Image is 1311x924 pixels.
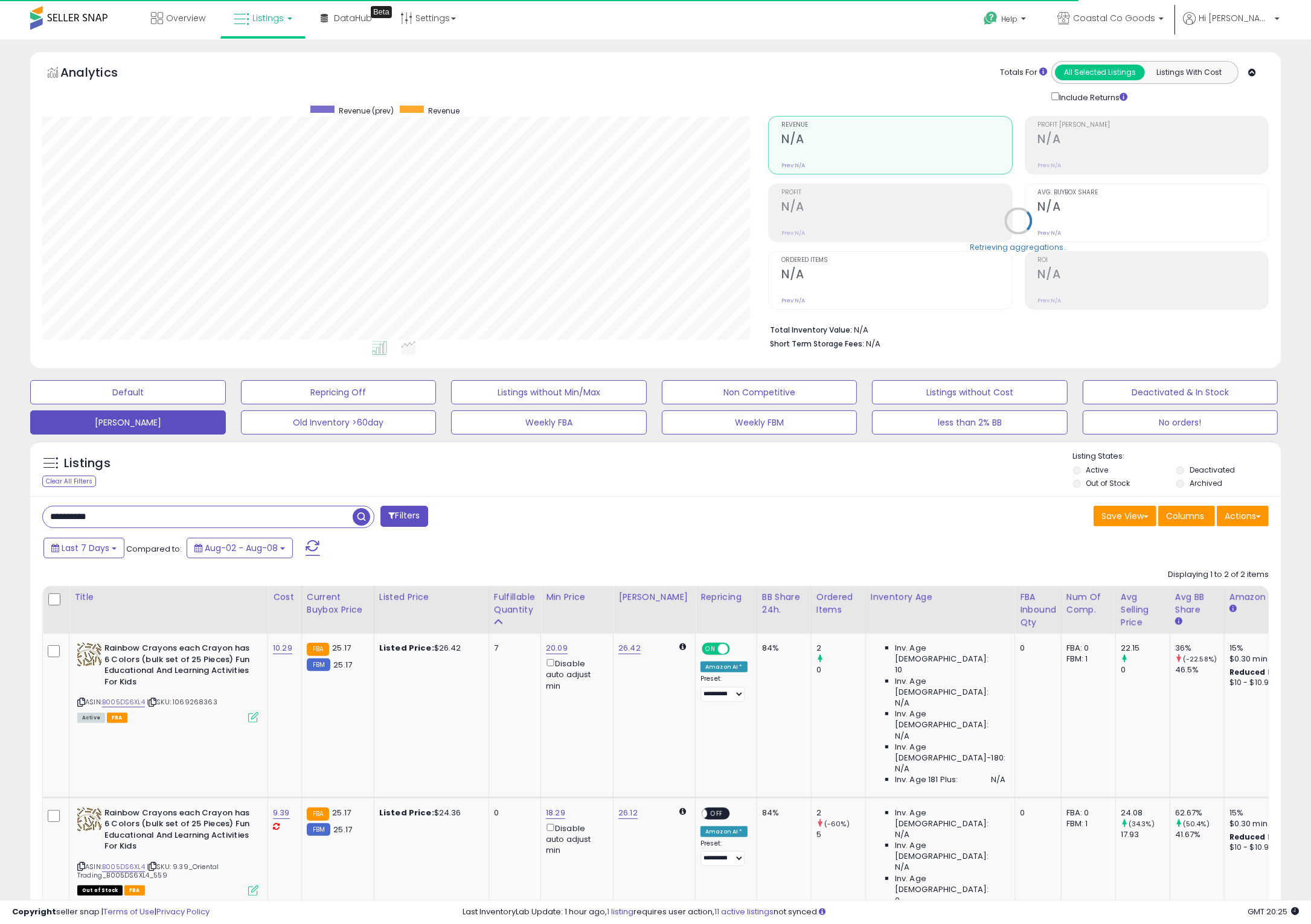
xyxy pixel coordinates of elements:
span: All listings that are currently out of stock and unavailable for purchase on Amazon [77,885,123,896]
div: FBM: 1 [1066,818,1106,829]
div: Totals For [1000,67,1047,78]
div: 17.93 [1121,829,1170,840]
div: $26.42 [379,643,479,654]
span: Inv. Age [DEMOGRAPHIC_DATA]-180: [895,742,1005,763]
span: OFF [728,644,748,654]
div: Fulfillable Quantity [494,591,536,616]
i: Get Help [983,11,998,26]
strong: Copyright [12,906,56,917]
a: 18.29 [546,807,565,819]
div: seller snap | | [12,906,210,918]
div: Retrieving aggregations.. [970,241,1067,252]
span: Overview [166,12,205,24]
div: Clear All Filters [42,476,96,487]
a: 1 listing [607,906,633,917]
a: 20.09 [546,642,568,654]
h5: Listings [64,455,111,472]
a: 9.39 [273,807,290,819]
span: All listings currently available for purchase on Amazon [77,713,105,723]
div: Amazon AI * [700,826,748,837]
button: [PERSON_NAME] [30,410,226,435]
span: ON [703,644,718,654]
button: Columns [1158,506,1215,526]
span: Inv. Age [DEMOGRAPHIC_DATA]: [895,873,1005,895]
div: 24.08 [1121,808,1170,818]
b: Rainbow Crayons each Crayon has 6 Colors (bulk set of 25 Pieces) Fun Educational And Learning Act... [104,808,251,855]
div: 2 [816,643,865,654]
div: Tooltip anchor [371,6,392,18]
button: Non Competitive [662,380,857,404]
button: No orders! [1083,410,1278,435]
div: Num of Comp. [1066,591,1111,616]
a: Help [974,2,1038,39]
label: Deactivated [1190,465,1235,475]
div: 46.5% [1175,664,1224,675]
div: ASIN: [77,643,258,721]
div: Listed Price [379,591,484,604]
div: FBM: 1 [1066,654,1106,664]
div: Avg Selling Price [1121,591,1165,629]
div: Disable auto adjust min [546,657,604,692]
div: Last InventoryLab Update: 1 hour ago, requires user action, not synced. [463,906,1299,918]
div: 0 [1020,808,1052,818]
button: Listings without Cost [872,380,1068,404]
button: Old Inventory >60day [241,410,437,435]
button: Last 7 Days [43,538,124,558]
a: Privacy Policy [156,906,210,917]
span: N/A [895,731,909,742]
span: N/A [895,763,909,774]
small: FBA [307,808,329,821]
div: Include Returns [1042,90,1142,104]
button: Weekly FBA [451,410,647,435]
span: Revenue [428,106,460,116]
div: 7 [494,643,531,654]
img: 51bigR8pHoL._SL40_.jpg [77,643,101,667]
div: ASIN: [77,808,258,894]
div: BB Share 24h. [762,591,806,616]
span: 25.17 [333,824,352,835]
small: Amazon Fees. [1229,604,1237,614]
span: | SKU: 1069268363 [147,697,217,707]
span: 10 [895,664,902,675]
span: Inv. Age [DEMOGRAPHIC_DATA]: [895,676,1005,698]
span: N/A [895,862,909,873]
span: 25.17 [332,642,351,654]
b: Listed Price: [379,807,434,818]
span: Hi [PERSON_NAME] [1199,12,1271,24]
div: 41.67% [1175,829,1224,840]
small: FBM [307,823,330,836]
button: Save View [1094,506,1156,526]
span: 25.17 [332,807,351,818]
button: Aug-02 - Aug-08 [187,538,293,558]
b: Reduced Prof. Rng. [1229,832,1309,842]
label: Out of Stock [1086,478,1130,488]
div: Avg BB Share [1175,591,1219,616]
span: Inv. Age [DEMOGRAPHIC_DATA]: [895,643,1005,664]
a: B005DS6XL4 [102,697,145,707]
small: FBA [307,643,329,656]
div: 22.15 [1121,643,1170,654]
div: Cost [273,591,296,604]
b: Rainbow Crayons each Crayon has 6 Colors (bulk set of 25 Pieces) Fun Educational And Learning Act... [104,643,251,690]
span: Inv. Age [DEMOGRAPHIC_DATA]: [895,808,1005,829]
button: Weekly FBM [662,410,857,435]
span: OFF [708,808,727,818]
div: Min Price [546,591,608,604]
div: 0 [1020,643,1052,654]
span: Inv. Age [DEMOGRAPHIC_DATA]: [895,709,1005,730]
small: (-22.58%) [1183,654,1217,664]
div: FBA: 0 [1066,643,1106,654]
button: Actions [1217,506,1269,526]
div: 0 [1121,664,1170,675]
span: Help [1001,14,1018,24]
div: 36% [1175,643,1224,654]
div: 84% [762,643,802,654]
b: Listed Price: [379,642,434,654]
div: Preset: [700,840,748,867]
div: 2 [816,808,865,818]
small: FBM [307,658,330,671]
h5: Analytics [60,64,141,84]
a: Hi [PERSON_NAME] [1183,12,1280,39]
img: 51bigR8pHoL._SL40_.jpg [77,808,101,832]
span: 0 [895,895,900,906]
